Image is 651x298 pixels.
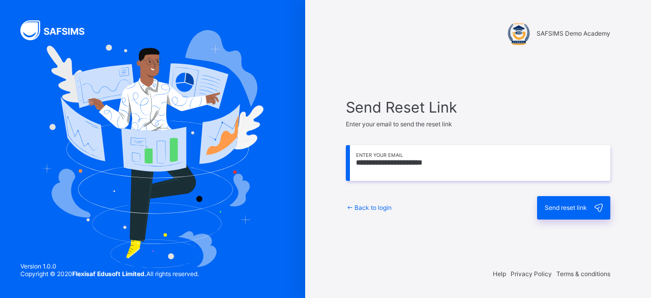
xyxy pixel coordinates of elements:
img: SAFSIMS Demo Academy [506,20,531,46]
span: Terms & conditions [556,270,610,278]
span: Send reset link [545,204,587,211]
img: SAFSIMS Logo [20,20,97,40]
span: Enter your email to send the reset link [346,120,452,128]
img: Hero Image [42,30,263,268]
span: Help [493,270,506,278]
span: Version 1.0.0 [20,262,199,270]
span: Send Reset Link [346,98,610,116]
a: Back to login [346,204,392,211]
span: SAFSIMS Demo Academy [537,30,610,37]
span: Copyright © 2020 All rights reserved. [20,270,199,278]
span: Privacy Policy [511,270,552,278]
strong: Flexisaf Edusoft Limited. [72,270,146,278]
span: Back to login [354,204,392,211]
